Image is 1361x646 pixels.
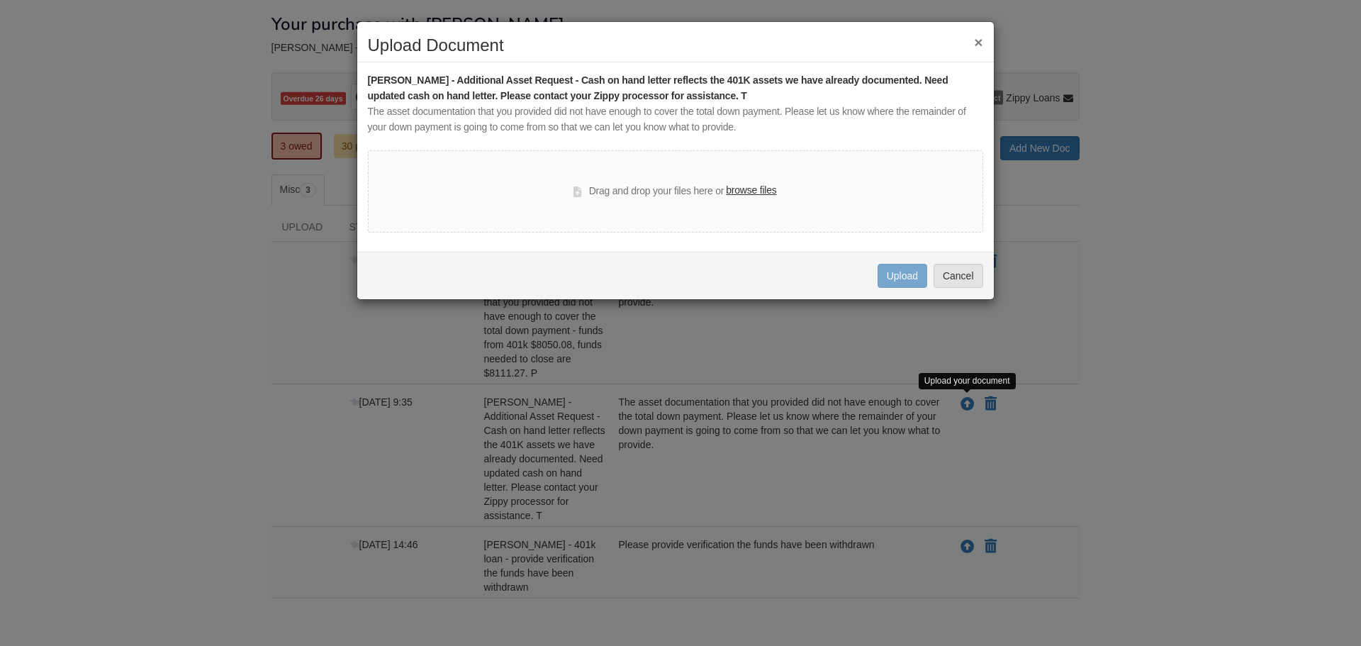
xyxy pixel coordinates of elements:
div: The asset documentation that you provided did not have enough to cover the total down payment. Pl... [368,104,983,135]
h2: Upload Document [368,36,983,55]
div: [PERSON_NAME] - Additional Asset Request - Cash on hand letter reflects the 401K assets we have a... [368,73,983,104]
button: × [974,35,982,50]
div: Drag and drop your files here or [573,183,776,200]
label: browse files [726,183,776,199]
button: Upload [878,264,927,288]
div: Upload your document [919,373,1016,389]
button: Cancel [934,264,983,288]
